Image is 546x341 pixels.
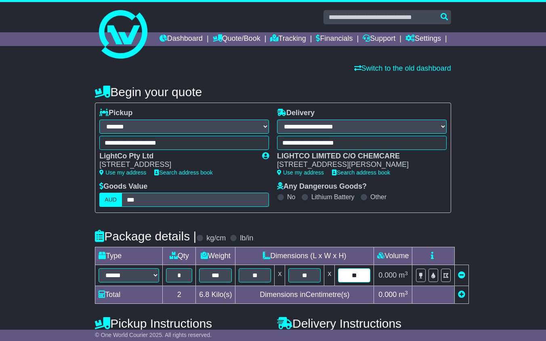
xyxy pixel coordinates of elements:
[235,247,374,265] td: Dimensions (L x W x H)
[163,247,196,265] td: Qty
[399,271,408,279] span: m
[95,247,163,265] td: Type
[370,193,386,201] label: Other
[316,32,353,46] a: Financials
[405,32,441,46] a: Settings
[240,234,253,243] label: lb/in
[99,193,122,207] label: AUD
[399,290,408,299] span: m
[405,270,408,276] sup: 3
[287,193,295,201] label: No
[277,160,439,169] div: [STREET_ADDRESS][PERSON_NAME]
[99,152,254,161] div: LightCo Pty Ltd
[275,265,285,286] td: x
[95,85,451,99] h4: Begin your quote
[378,290,397,299] span: 0.000
[206,234,226,243] label: kg/cm
[277,317,451,330] h4: Delivery Instructions
[374,247,412,265] td: Volume
[196,286,235,304] td: Kilo(s)
[277,169,324,176] a: Use my address
[95,286,163,304] td: Total
[99,160,254,169] div: [STREET_ADDRESS]
[160,32,203,46] a: Dashboard
[154,169,212,176] a: Search address book
[378,271,397,279] span: 0.000
[354,64,451,72] a: Switch to the old dashboard
[324,265,335,286] td: x
[405,290,408,296] sup: 3
[199,290,209,299] span: 6.8
[95,317,269,330] h4: Pickup Instructions
[235,286,374,304] td: Dimensions in Centimetre(s)
[95,229,196,243] h4: Package details |
[163,286,196,304] td: 2
[311,193,355,201] label: Lithium Battery
[458,271,465,279] a: Remove this item
[363,32,395,46] a: Support
[213,32,260,46] a: Quote/Book
[332,169,390,176] a: Search address book
[99,169,146,176] a: Use my address
[95,332,212,338] span: © One World Courier 2025. All rights reserved.
[270,32,306,46] a: Tracking
[458,290,465,299] a: Add new item
[277,182,367,191] label: Any Dangerous Goods?
[277,152,439,161] div: LIGHTCO LIMITED C/O CHEMCARE
[99,109,132,118] label: Pickup
[99,182,147,191] label: Goods Value
[196,247,235,265] td: Weight
[277,109,315,118] label: Delivery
